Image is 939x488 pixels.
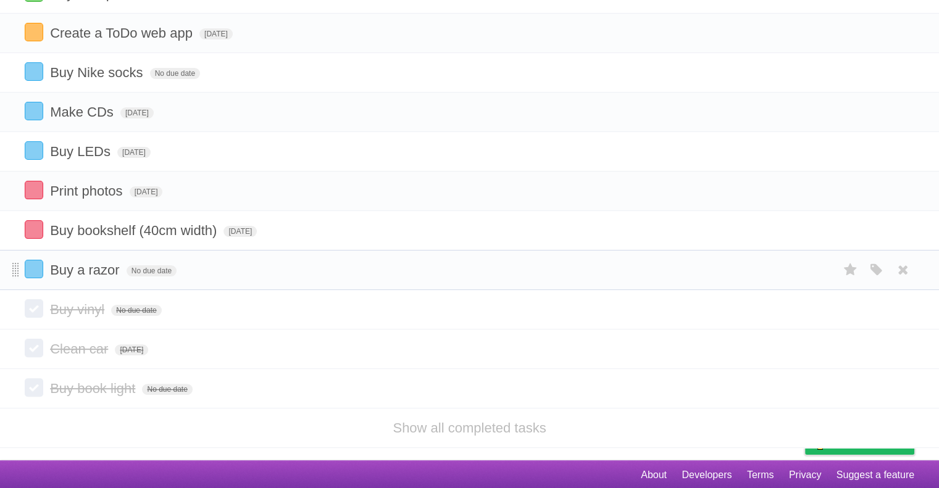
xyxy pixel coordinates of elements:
[130,186,163,197] span: [DATE]
[150,68,200,79] span: No due date
[117,147,151,158] span: [DATE]
[25,181,43,199] label: Done
[641,463,667,487] a: About
[25,220,43,239] label: Done
[50,381,138,396] span: Buy book light
[50,144,114,159] span: Buy LEDs
[25,102,43,120] label: Done
[50,183,125,199] span: Print photos
[50,341,111,357] span: Clean car
[199,28,233,39] span: [DATE]
[50,223,220,238] span: Buy bookshelf (40cm width)
[142,384,192,395] span: No due date
[393,420,546,436] a: Show all completed tasks
[50,25,196,41] span: Create a ToDo web app
[50,104,117,120] span: Make CDs
[50,65,146,80] span: Buy Nike socks
[25,141,43,160] label: Done
[115,344,148,355] span: [DATE]
[120,107,154,118] span: [DATE]
[111,305,161,316] span: No due date
[831,432,908,454] span: Buy me a coffee
[127,265,177,276] span: No due date
[789,463,821,487] a: Privacy
[25,378,43,397] label: Done
[25,23,43,41] label: Done
[25,62,43,81] label: Done
[837,463,914,487] a: Suggest a feature
[747,463,774,487] a: Terms
[839,260,862,280] label: Star task
[25,339,43,357] label: Done
[223,226,257,237] span: [DATE]
[50,262,123,278] span: Buy a razor
[25,299,43,318] label: Done
[50,302,107,317] span: Buy vinyl
[25,260,43,278] label: Done
[682,463,732,487] a: Developers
